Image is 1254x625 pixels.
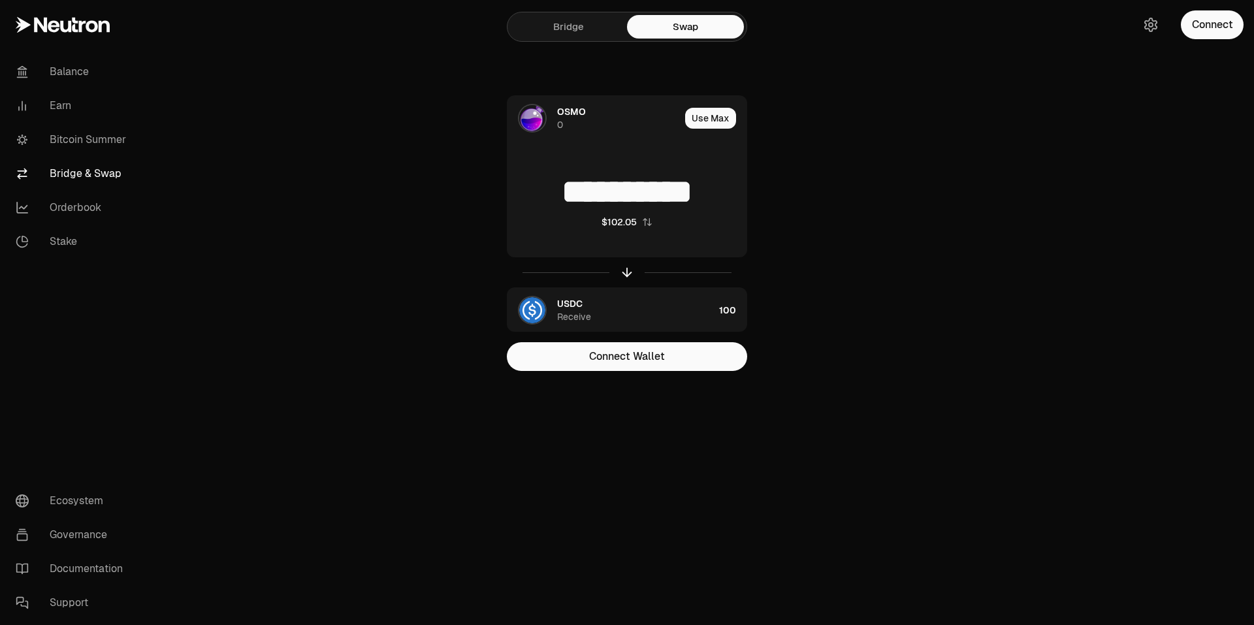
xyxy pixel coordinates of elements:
[507,96,680,140] div: OSMO LogoOSMO0
[557,118,563,131] div: 0
[519,105,545,131] img: OSMO Logo
[719,288,747,332] div: 100
[5,89,141,123] a: Earn
[5,157,141,191] a: Bridge & Swap
[5,586,141,620] a: Support
[627,15,744,39] a: Swap
[1181,10,1244,39] button: Connect
[5,484,141,518] a: Ecosystem
[519,297,545,323] img: USDC Logo
[557,297,583,310] span: USDC
[5,55,141,89] a: Balance
[507,288,747,332] button: USDC LogoUSDCReceive100
[557,105,586,118] span: OSMO
[510,15,627,39] a: Bridge
[5,225,141,259] a: Stake
[507,342,747,371] button: Connect Wallet
[685,108,736,129] button: Use Max
[5,191,141,225] a: Orderbook
[602,216,652,229] button: $102.05
[507,288,714,332] div: USDC LogoUSDCReceive
[5,518,141,552] a: Governance
[557,310,591,323] div: Receive
[602,216,637,229] div: $102.05
[5,552,141,586] a: Documentation
[5,123,141,157] a: Bitcoin Summer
